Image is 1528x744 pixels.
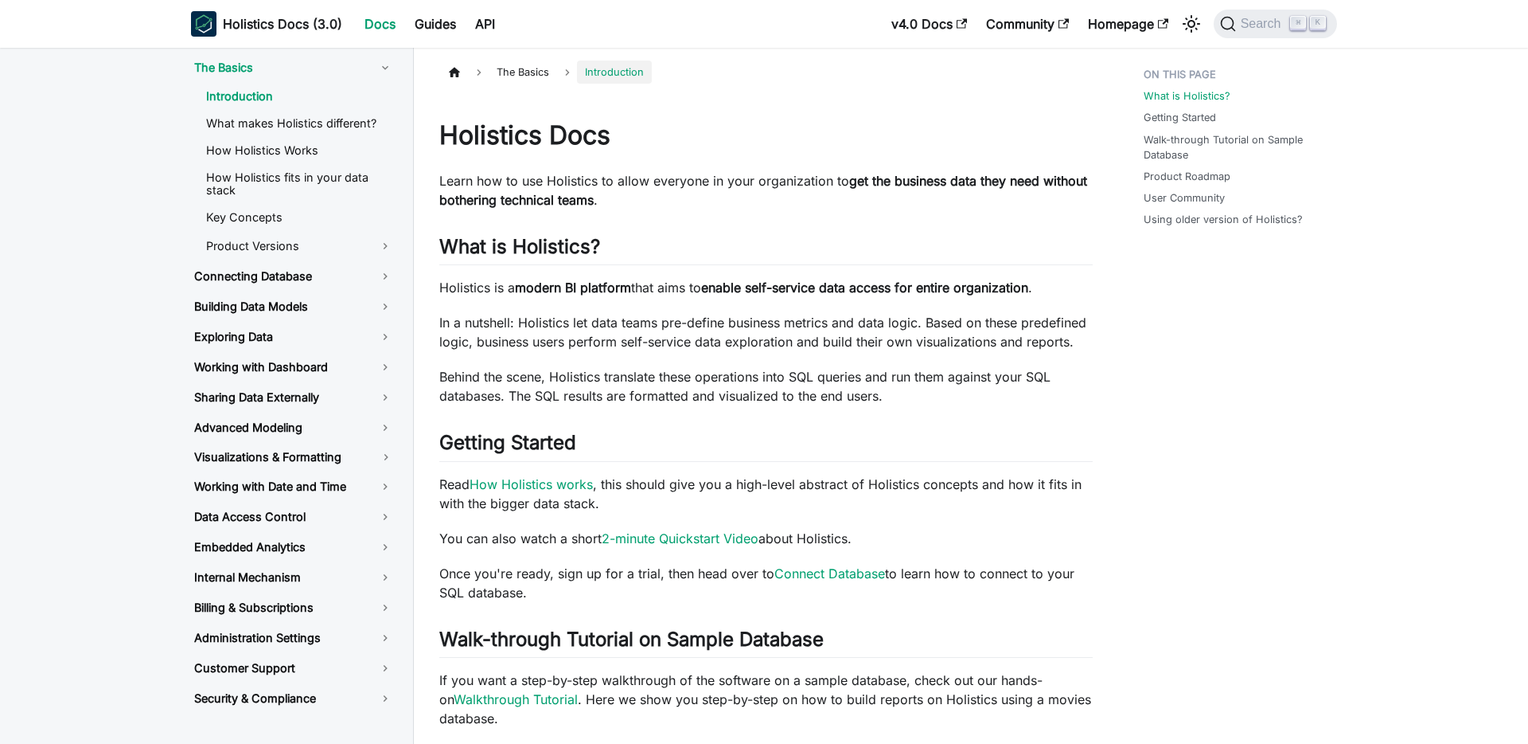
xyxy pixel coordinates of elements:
a: Product Roadmap [1144,169,1230,184]
span: The Basics [489,61,557,84]
a: Internal Mechanism [181,564,406,591]
button: Search [1214,10,1337,38]
button: Switch between dark and light mode (currently light mode) [1179,11,1204,37]
strong: enable self-service data access for entire organization [701,280,1028,296]
a: Connecting Database [181,263,406,290]
a: Walk-through Tutorial on Sample Database [1144,132,1334,163]
a: Administration Settings [181,625,406,652]
b: Holistics Docs (3.0) [223,14,342,33]
a: 2-minute Quickstart Video [602,531,758,546]
a: Customer Support [181,655,406,682]
a: Guides [405,11,466,37]
a: Walkthrough Tutorial [454,691,578,707]
h2: Getting Started [439,431,1093,461]
a: Homepage [1078,11,1178,37]
a: API [466,11,505,37]
a: Sharing Data Externally [181,384,406,411]
a: HolisticsHolistics Docs (3.0) [191,11,342,37]
span: Introduction [577,61,652,84]
a: The Basics [181,54,406,81]
a: Data Access Control [181,503,406,531]
a: How Holistics works [470,476,593,492]
a: Advanced Modeling [181,414,406,441]
a: Product Versions [193,233,406,260]
a: Connect Database [774,566,885,581]
a: Working with Date and Time [181,473,406,500]
a: Security & Compliance [181,685,406,712]
nav: Docs sidebar [175,48,414,744]
a: Exploring Data [181,323,406,350]
nav: Breadcrumbs [439,61,1093,84]
a: Building Data Models [181,293,406,320]
p: Behind the scene, Holistics translate these operations into SQL queries and run them against your... [439,367,1093,405]
p: Read , this should give you a high-level abstract of Holistics concepts and how it fits in with t... [439,475,1093,513]
h1: Holistics Docs [439,119,1093,151]
a: Docs [355,11,405,37]
a: User Community [1144,190,1225,206]
a: Getting Started [1144,110,1216,125]
kbd: ⌘ [1290,16,1306,30]
a: Introduction [193,84,406,108]
p: Learn how to use Holistics to allow everyone in your organization to . [439,171,1093,209]
strong: modern BI platform [515,280,631,296]
a: Working with Dashboard [181,354,406,381]
a: Visualizations & Formatting [181,444,366,470]
p: Holistics is a that aims to . [439,278,1093,297]
p: Once you're ready, sign up for a trial, then head over to to learn how to connect to your SQL dat... [439,564,1093,602]
a: Embedded Analytics [181,534,406,561]
a: What is Holistics? [1144,88,1230,104]
a: v4.0 Docs [882,11,976,37]
a: Billing & Subscriptions [181,594,406,621]
button: Toggle the collapsible sidebar category 'Visualizations & Formatting' [366,444,406,470]
a: Using older version of Holistics? [1144,212,1303,227]
img: Holistics [191,11,216,37]
a: Key Concepts [193,206,406,229]
a: How Holistics Works [193,139,406,163]
p: If you want a step-by-step walkthrough of the software on a sample database, check out our hands-... [439,671,1093,728]
a: How Holistics fits in your data stack [193,166,406,202]
span: Search [1236,17,1291,31]
p: You can also watch a short about Holistics. [439,529,1093,548]
h2: Walk-through Tutorial on Sample Database [439,628,1093,658]
a: What makes Holistics different? [193,112,406,135]
p: In a nutshell: Holistics let data teams pre-define business metrics and data logic. Based on thes... [439,313,1093,351]
a: Home page [439,61,470,84]
h2: What is Holistics? [439,235,1093,265]
a: Community [976,11,1078,37]
kbd: K [1310,16,1326,30]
